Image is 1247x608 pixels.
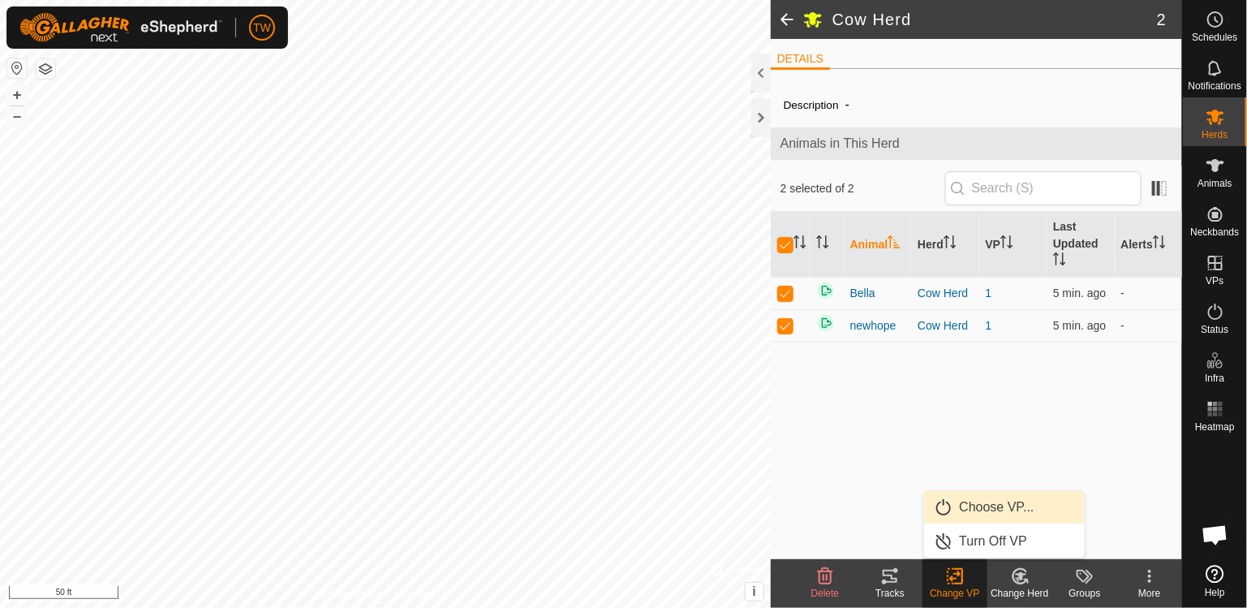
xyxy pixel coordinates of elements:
[7,58,27,78] button: Reset Map
[780,180,945,197] span: 2 selected of 2
[858,586,922,601] div: Tracks
[402,587,449,602] a: Contact Us
[784,99,839,111] label: Description
[918,285,972,302] div: Cow Herd
[816,281,836,300] img: returning on
[7,85,27,105] button: +
[922,586,987,601] div: Change VP
[1206,276,1223,286] span: VPs
[888,238,901,251] p-sorticon: Activate to sort
[1053,287,1106,300] span: Oct 12, 2025, 6:04 PM
[945,171,1142,205] input: Search (S)
[1115,212,1182,278] th: Alerts
[844,212,911,278] th: Animal
[816,238,829,251] p-sorticon: Activate to sort
[986,319,992,332] a: 1
[780,134,1172,153] span: Animals in This Herd
[1052,586,1117,601] div: Groups
[1189,81,1241,91] span: Notifications
[1183,558,1247,604] a: Help
[253,19,271,37] span: TW
[793,238,806,251] p-sorticon: Activate to sort
[911,212,978,278] th: Herd
[746,583,763,601] button: i
[1153,238,1166,251] p-sorticon: Activate to sort
[1191,511,1240,559] div: Open chat
[1201,325,1228,334] span: Status
[1205,373,1224,383] span: Infra
[979,212,1047,278] th: VP
[960,532,1028,551] span: Turn Off VP
[850,317,897,334] span: newhope
[924,491,1085,524] li: Choose VP...
[321,587,382,602] a: Privacy Policy
[1205,588,1225,597] span: Help
[839,91,856,118] span: -
[918,317,972,334] div: Cow Herd
[1053,319,1106,332] span: Oct 12, 2025, 6:04 PM
[924,525,1085,558] li: Turn Off VP
[1115,309,1182,342] td: -
[832,10,1157,29] h2: Cow Herd
[36,59,55,79] button: Map Layers
[811,588,840,599] span: Delete
[1047,212,1114,278] th: Last Updated
[7,106,27,126] button: –
[753,584,756,598] span: i
[944,238,957,251] p-sorticon: Activate to sort
[1117,586,1182,601] div: More
[1115,277,1182,309] td: -
[19,13,222,42] img: Gallagher Logo
[771,50,830,70] li: DETAILS
[1202,130,1228,140] span: Herds
[960,498,1034,517] span: Choose VP...
[1053,255,1066,268] p-sorticon: Activate to sort
[986,287,992,300] a: 1
[1190,227,1239,237] span: Neckbands
[1198,179,1232,188] span: Animals
[816,313,836,333] img: returning on
[987,586,1052,601] div: Change Herd
[1000,238,1013,251] p-sorticon: Activate to sort
[850,285,875,302] span: Bella
[1195,422,1235,432] span: Heatmap
[1192,32,1237,42] span: Schedules
[1157,7,1166,32] span: 2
